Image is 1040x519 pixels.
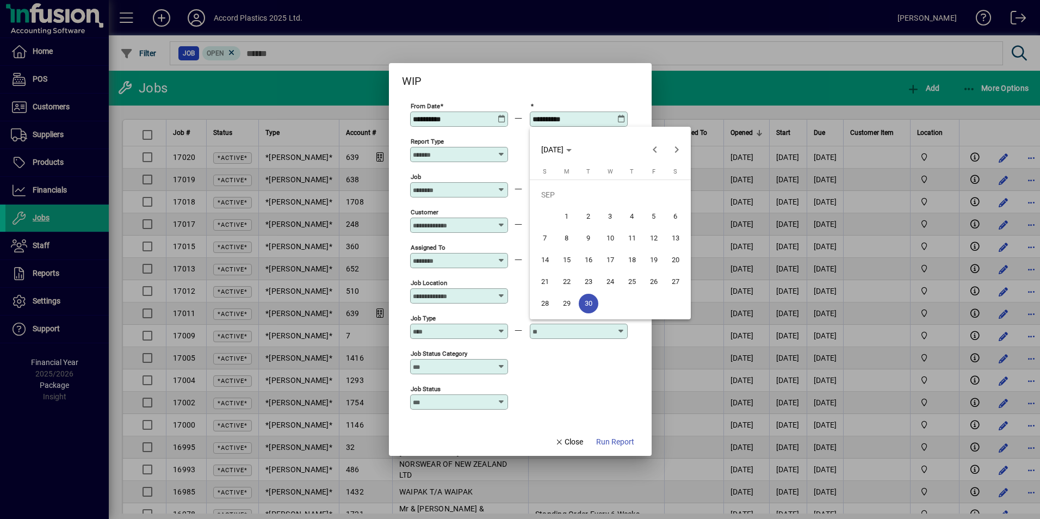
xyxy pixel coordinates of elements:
button: Thu Sep 18 2025 [621,249,643,271]
button: Tue Sep 30 2025 [578,293,599,314]
span: F [652,168,655,175]
span: 11 [622,228,642,248]
button: Wed Sep 17 2025 [599,249,621,271]
button: Mon Sep 01 2025 [556,206,578,227]
span: 12 [644,228,664,248]
button: Mon Sep 29 2025 [556,293,578,314]
span: 21 [535,272,555,292]
span: 26 [644,272,664,292]
button: Mon Sep 15 2025 [556,249,578,271]
span: 18 [622,250,642,270]
span: 2 [579,207,598,226]
span: 24 [601,272,620,292]
button: Sat Sep 20 2025 [665,249,686,271]
span: 3 [601,207,620,226]
span: 22 [557,272,577,292]
button: Wed Sep 10 2025 [599,227,621,249]
button: Tue Sep 02 2025 [578,206,599,227]
span: 20 [666,250,685,270]
span: 6 [666,207,685,226]
span: 16 [579,250,598,270]
span: S [543,168,547,175]
button: Wed Sep 24 2025 [599,271,621,293]
button: Choose month and year [537,140,576,159]
button: Next month [666,139,688,160]
span: 23 [579,272,598,292]
button: Sun Sep 28 2025 [534,293,556,314]
button: Tue Sep 16 2025 [578,249,599,271]
span: 25 [622,272,642,292]
button: Sat Sep 13 2025 [665,227,686,249]
button: Fri Sep 26 2025 [643,271,665,293]
button: Previous month [644,139,666,160]
span: 9 [579,228,598,248]
span: T [630,168,634,175]
span: 13 [666,228,685,248]
span: 1 [557,207,577,226]
span: 19 [644,250,664,270]
span: T [586,168,590,175]
button: Thu Sep 04 2025 [621,206,643,227]
button: Thu Sep 25 2025 [621,271,643,293]
button: Wed Sep 03 2025 [599,206,621,227]
button: Sat Sep 06 2025 [665,206,686,227]
span: [DATE] [541,145,564,154]
span: 29 [557,294,577,313]
button: Tue Sep 09 2025 [578,227,599,249]
button: Fri Sep 12 2025 [643,227,665,249]
span: M [564,168,569,175]
span: S [673,168,677,175]
button: Fri Sep 19 2025 [643,249,665,271]
span: 15 [557,250,577,270]
span: W [608,168,613,175]
span: 17 [601,250,620,270]
button: Sat Sep 27 2025 [665,271,686,293]
button: Fri Sep 05 2025 [643,206,665,227]
button: Mon Sep 08 2025 [556,227,578,249]
button: Thu Sep 11 2025 [621,227,643,249]
button: Tue Sep 23 2025 [578,271,599,293]
span: 30 [579,294,598,313]
span: 14 [535,250,555,270]
button: Sun Sep 21 2025 [534,271,556,293]
button: Mon Sep 22 2025 [556,271,578,293]
span: 10 [601,228,620,248]
span: 8 [557,228,577,248]
span: 28 [535,294,555,313]
span: 7 [535,228,555,248]
span: 4 [622,207,642,226]
button: Sun Sep 14 2025 [534,249,556,271]
span: 5 [644,207,664,226]
button: Sun Sep 07 2025 [534,227,556,249]
td: SEP [534,184,686,206]
span: 27 [666,272,685,292]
